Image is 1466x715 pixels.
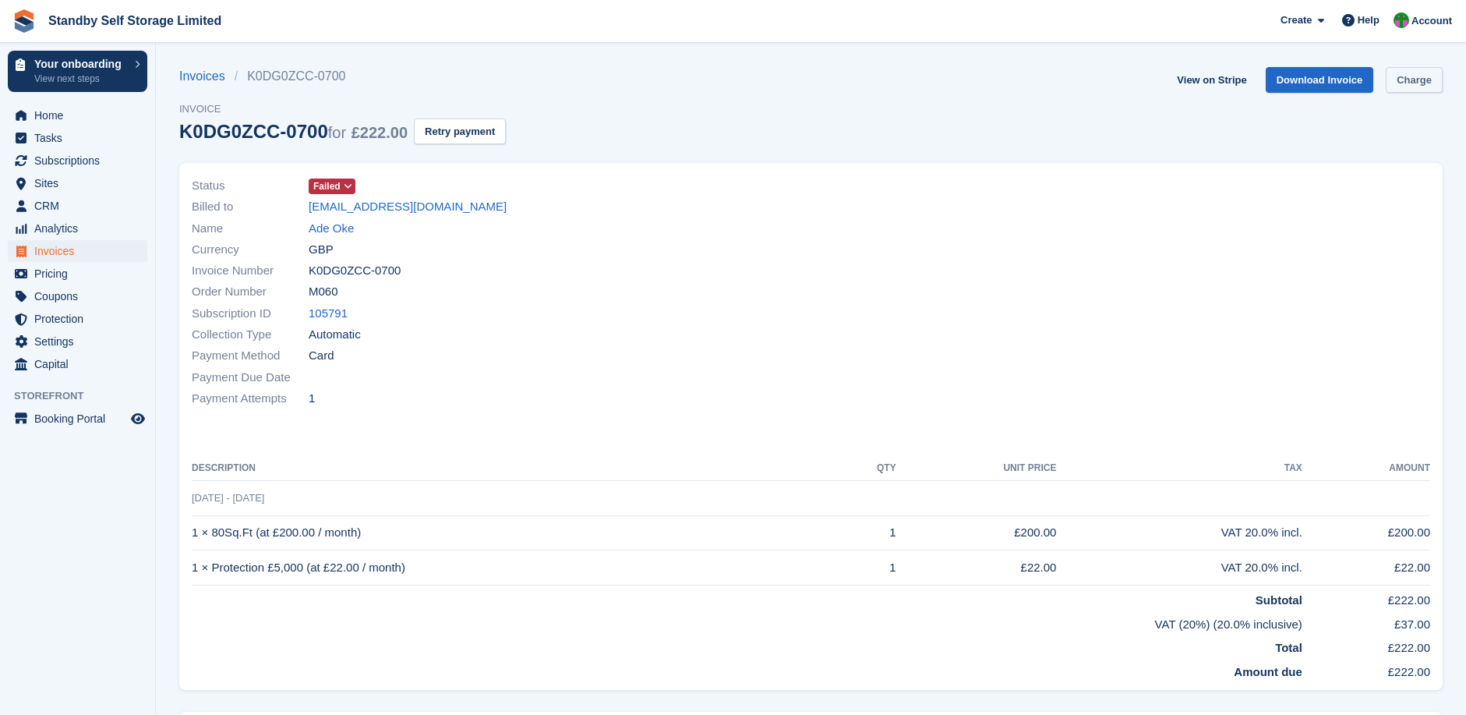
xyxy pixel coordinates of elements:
span: Order Number [192,283,309,301]
a: menu [8,240,147,262]
span: Capital [34,353,128,375]
a: menu [8,263,147,285]
td: VAT (20%) (20.0% inclusive) [192,610,1302,634]
span: Collection Type [192,326,309,344]
th: Description [192,456,838,481]
a: menu [8,218,147,239]
div: VAT 20.0% incl. [1056,559,1302,577]
span: GBP [309,241,334,259]
span: Sites [34,172,128,194]
td: £200.00 [896,515,1057,550]
span: Payment Attempts [192,390,309,408]
a: Ade Oke [309,220,354,238]
a: View on Stripe [1171,67,1252,93]
a: Standby Self Storage Limited [42,8,228,34]
strong: Total [1275,641,1302,654]
span: Payment Method [192,347,309,365]
td: £222.00 [1302,657,1430,681]
span: K0DG0ZCC-0700 [309,262,401,280]
span: Create [1281,12,1312,28]
a: menu [8,127,147,149]
td: £200.00 [1302,515,1430,550]
span: Subscription ID [192,305,309,323]
td: £22.00 [896,550,1057,586]
a: Download Invoice [1266,67,1374,93]
nav: breadcrumbs [179,67,506,86]
img: stora-icon-8386f47178a22dfd0bd8f6a31ec36ba5ce8667c1dd55bd0f319d3a0aa187defe.svg [12,9,36,33]
a: [EMAIL_ADDRESS][DOMAIN_NAME] [309,198,507,216]
p: Your onboarding [34,58,127,69]
span: 1 [309,390,315,408]
td: 1 [838,550,896,586]
span: Currency [192,241,309,259]
span: Analytics [34,218,128,239]
span: Automatic [309,326,361,344]
td: £37.00 [1302,610,1430,634]
a: Invoices [179,67,235,86]
th: Unit Price [896,456,1057,481]
th: QTY [838,456,896,481]
p: View next steps [34,72,127,86]
a: menu [8,331,147,352]
th: Tax [1056,456,1302,481]
span: Status [192,177,309,195]
span: £222.00 [351,124,408,141]
button: Retry payment [414,119,506,144]
span: CRM [34,195,128,217]
a: Your onboarding View next steps [8,51,147,92]
span: Failed [313,179,341,193]
a: menu [8,195,147,217]
strong: Amount due [1234,665,1302,678]
td: £222.00 [1302,586,1430,610]
a: menu [8,172,147,194]
span: Subscriptions [34,150,128,172]
span: Booking Portal [34,408,128,430]
img: Michelle Mustoe [1394,12,1409,28]
div: VAT 20.0% incl. [1056,524,1302,542]
span: Invoice [179,101,506,117]
a: menu [8,308,147,330]
span: Home [34,104,128,126]
span: for [328,124,346,141]
span: Pricing [34,263,128,285]
span: Tasks [34,127,128,149]
span: Settings [34,331,128,352]
a: menu [8,408,147,430]
span: Invoice Number [192,262,309,280]
div: K0DG0ZCC-0700 [179,121,408,142]
span: Coupons [34,285,128,307]
a: menu [8,353,147,375]
span: Card [309,347,334,365]
th: Amount [1302,456,1430,481]
a: menu [8,285,147,307]
span: Billed to [192,198,309,216]
a: menu [8,104,147,126]
span: Name [192,220,309,238]
span: Protection [34,308,128,330]
span: Account [1411,13,1452,29]
td: 1 × Protection £5,000 (at £22.00 / month) [192,550,838,586]
a: menu [8,150,147,172]
a: Preview store [129,409,147,428]
span: [DATE] - [DATE] [192,492,264,504]
a: 105791 [309,305,348,323]
a: Charge [1386,67,1443,93]
a: Failed [309,177,355,195]
span: Payment Due Date [192,369,309,387]
td: 1 × 80Sq.Ft (at £200.00 / month) [192,515,838,550]
span: Help [1358,12,1379,28]
td: £22.00 [1302,550,1430,586]
td: 1 [838,515,896,550]
td: £222.00 [1302,633,1430,657]
strong: Subtotal [1256,593,1302,607]
span: Invoices [34,240,128,262]
span: Storefront [14,388,155,404]
span: M060 [309,283,338,301]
